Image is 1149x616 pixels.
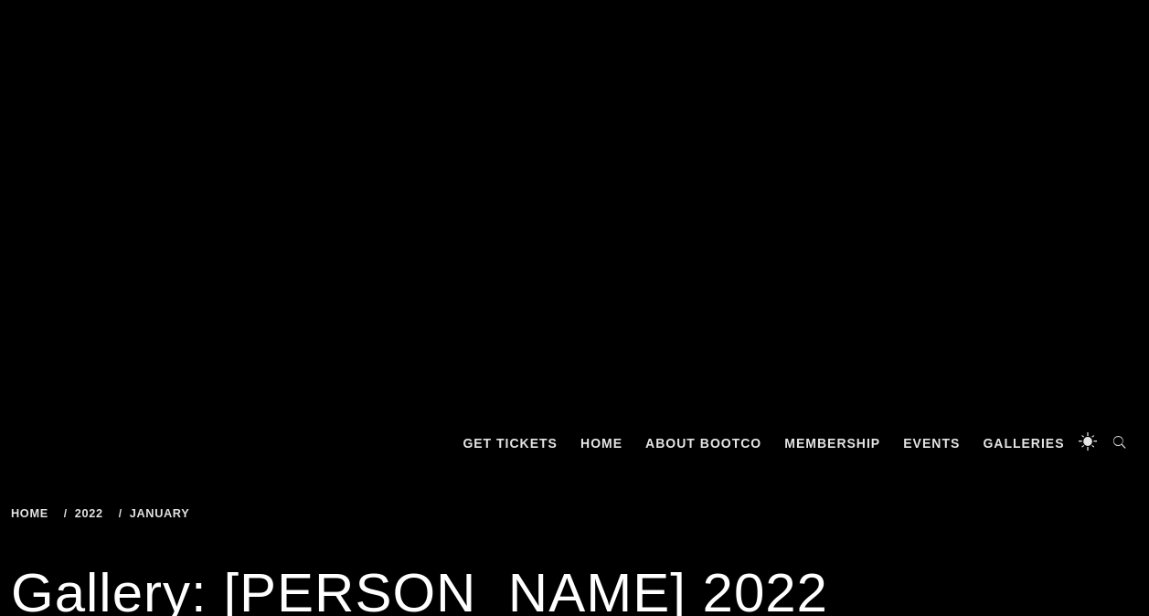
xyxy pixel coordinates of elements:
a: January [119,506,197,520]
a: Membership [775,416,889,471]
a: Home [571,416,632,471]
div: Breadcrumbs [11,507,427,520]
a: Galleries [973,416,1073,471]
a: 2022 [64,506,110,520]
a: Home [11,506,55,520]
a: GET TICKETS [453,416,567,471]
a: Events [894,416,969,471]
a: About BootCo [636,416,771,471]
